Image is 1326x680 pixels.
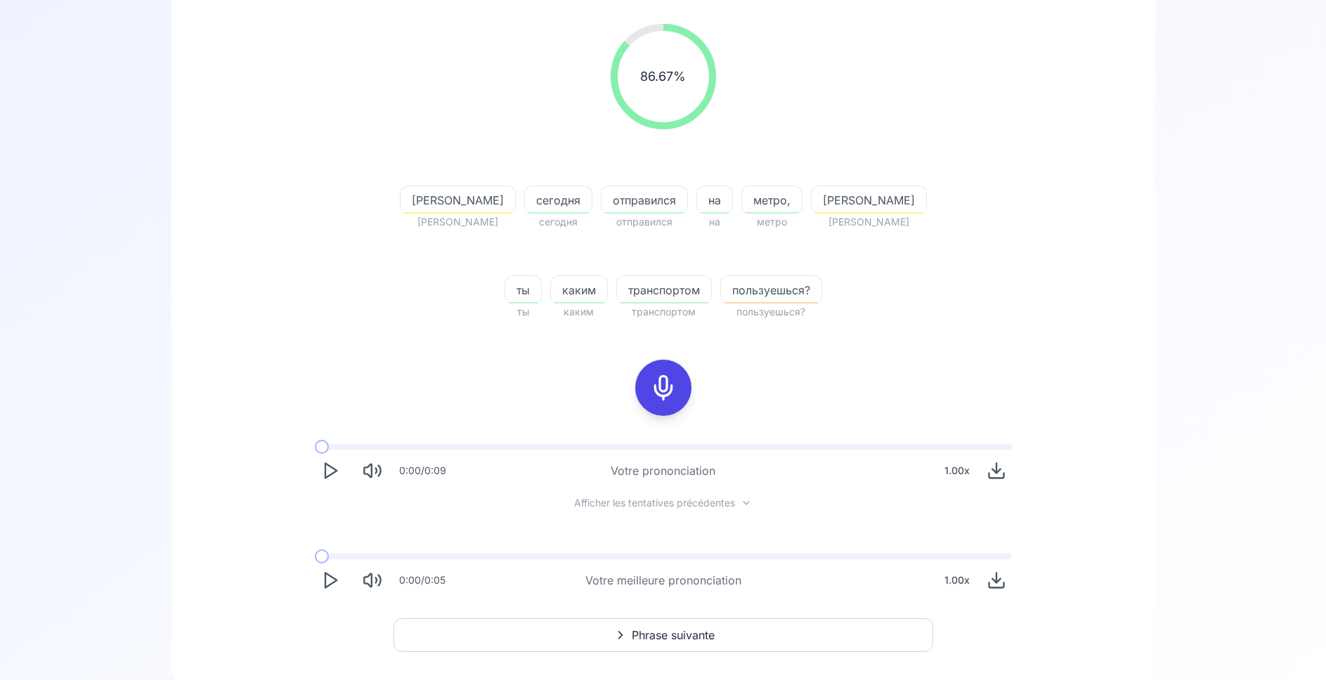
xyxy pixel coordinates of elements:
button: пользуешься? [720,275,822,303]
button: [PERSON_NAME] [400,185,516,214]
span: метро, [742,192,802,209]
div: 0:00 / 0:09 [399,464,446,478]
span: метро [741,214,802,230]
button: отправился [601,185,688,214]
span: ты [505,303,542,320]
button: Play [315,455,346,486]
button: ты [505,275,542,303]
span: Phrase suivante [632,627,715,643]
button: Afficher les tentatives précédentes [563,497,763,509]
button: Download audio [981,565,1012,596]
span: отправился [601,214,688,230]
span: каким [550,303,608,320]
span: Afficher les tentatives précédentes [574,496,735,510]
span: [PERSON_NAME] [811,214,927,230]
button: транспортом [616,275,712,303]
div: 0:00 / 0:05 [399,573,446,587]
button: Phrase suivante [394,618,933,652]
span: 86.67 % [640,67,686,86]
span: пользуешься? [720,303,822,320]
span: сегодня [525,192,592,209]
button: метро, [741,185,802,214]
div: Votre prononciation [611,462,715,479]
button: Play [315,565,346,596]
span: на [696,214,733,230]
div: Votre meilleure prononciation [585,572,741,589]
button: Mute [357,565,388,596]
button: Download audio [981,455,1012,486]
div: 1.00 x [939,457,975,485]
button: на [696,185,733,214]
span: пользуешься? [721,282,821,299]
span: транспортом [617,282,711,299]
span: каким [551,282,607,299]
span: [PERSON_NAME] [812,192,926,209]
span: сегодня [524,214,592,230]
span: на [697,192,732,209]
button: Mute [357,455,388,486]
button: каким [550,275,608,303]
span: [PERSON_NAME] [400,214,516,230]
button: сегодня [524,185,592,214]
div: 1.00 x [939,566,975,594]
span: транспортом [616,303,712,320]
span: отправился [602,192,687,209]
span: ты [505,282,541,299]
button: [PERSON_NAME] [811,185,927,214]
span: [PERSON_NAME] [401,192,515,209]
